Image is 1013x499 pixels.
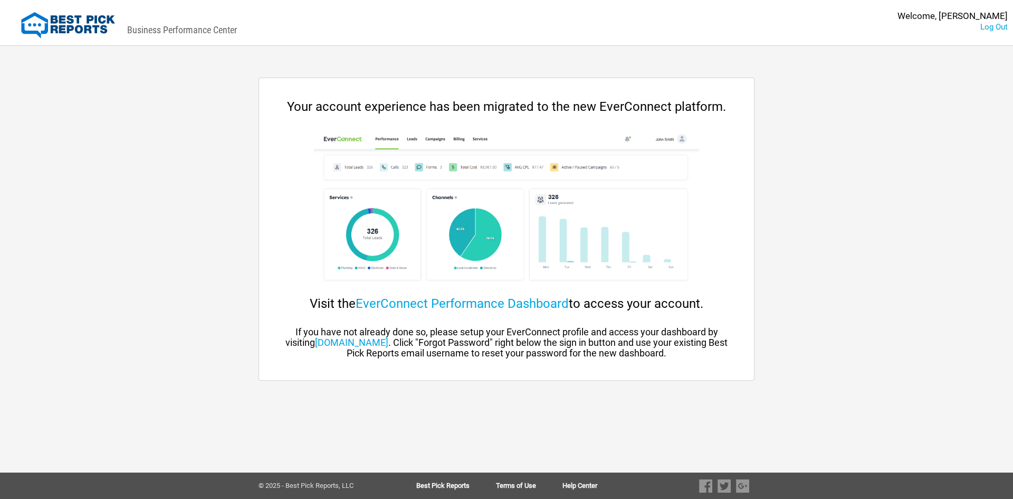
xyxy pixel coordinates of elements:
div: © 2025 - Best Pick Reports, LLC [259,482,383,489]
a: Help Center [562,482,597,489]
img: cp-dashboard.png [314,130,699,288]
a: Terms of Use [496,482,562,489]
a: [DOMAIN_NAME] [315,337,388,348]
div: Visit the to access your account. [280,296,733,311]
img: Best Pick Reports Logo [21,12,115,39]
div: Your account experience has been migrated to the new EverConnect platform. [280,99,733,114]
div: Welcome, [PERSON_NAME] [897,11,1008,22]
a: Log Out [980,22,1008,32]
a: Best Pick Reports [416,482,496,489]
div: If you have not already done so, please setup your EverConnect profile and access your dashboard ... [280,327,733,359]
a: EverConnect Performance Dashboard [356,296,569,311]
